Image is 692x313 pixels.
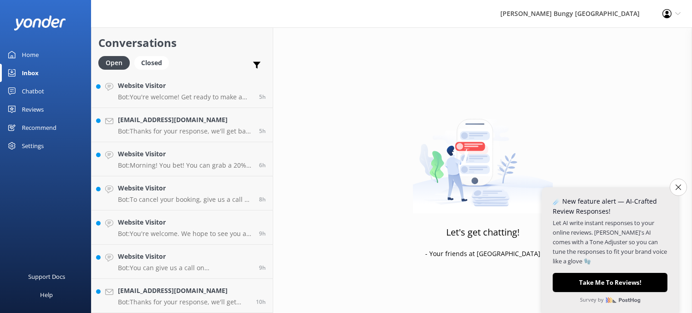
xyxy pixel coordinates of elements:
div: Reviews [22,100,44,118]
a: Open [98,57,134,67]
div: Help [40,286,53,304]
div: Chatbot [22,82,44,100]
p: Bot: You're welcome! Get ready to make a splash! [118,93,252,101]
span: Oct 01 2025 05:56am (UTC +13:00) Pacific/Auckland [259,264,266,272]
p: Bot: To cancel your booking, give us a call at [PHONE_NUMBER] or [PHONE_NUMBER], or shoot an emai... [118,195,252,204]
h4: Website Visitor [118,183,252,193]
h4: Website Visitor [118,81,252,91]
span: Oct 01 2025 08:46am (UTC +13:00) Pacific/Auckland [259,161,266,169]
h2: Conversations [98,34,266,51]
a: Website VisitorBot:Morning! You bet! You can grab a 20% repeat jumper discount for the Auckland H... [92,142,273,176]
p: Bot: You can give us a call on [PHONE_NUMBER] or [PHONE_NUMBER] to chat with a crew member. Our o... [118,264,252,272]
h4: Website Visitor [118,149,252,159]
span: Oct 01 2025 10:10am (UTC +13:00) Pacific/Auckland [259,93,266,101]
div: Settings [22,137,44,155]
p: Bot: Morning! You bet! You can grab a 20% repeat jumper discount for the Auckland Harbour Bungy. ... [118,161,252,169]
h4: [EMAIL_ADDRESS][DOMAIN_NAME] [118,115,252,125]
a: Website VisitorBot:You're welcome! Get ready to make a splash!5h [92,74,273,108]
img: artwork of a man stealing a conversation from at giant smartphone [412,100,553,214]
h4: Website Visitor [118,251,252,262]
h4: Website Visitor [118,217,252,227]
h3: Let's get chatting! [446,225,519,240]
div: Inbox [22,64,39,82]
div: Closed [134,56,169,70]
div: Home [22,46,39,64]
span: Oct 01 2025 06:22am (UTC +13:00) Pacific/Auckland [259,230,266,237]
a: Website VisitorBot:You can give us a call on [PHONE_NUMBER] or [PHONE_NUMBER] to chat with a crew... [92,245,273,279]
h4: [EMAIL_ADDRESS][DOMAIN_NAME] [118,286,249,296]
a: Website VisitorBot:You're welcome. We hope to see you at one of our [PERSON_NAME] locations soon!9h [92,210,273,245]
span: Oct 01 2025 05:15am (UTC +13:00) Pacific/Auckland [256,298,266,306]
a: Closed [134,57,173,67]
div: Open [98,56,130,70]
img: yonder-white-logo.png [14,15,66,31]
span: Oct 01 2025 06:59am (UTC +13:00) Pacific/Auckland [259,195,266,203]
p: Bot: Thanks for your response, we'll get back to you as soon as we can during opening hours. [118,298,249,306]
a: [EMAIL_ADDRESS][DOMAIN_NAME]Bot:Thanks for your response, we'll get back to you as soon as we can... [92,279,273,313]
p: Bot: Thanks for your response, we'll get back to you as soon as we can during opening hours. [118,127,252,135]
p: - Your friends at [GEOGRAPHIC_DATA] [425,249,540,259]
a: Website VisitorBot:To cancel your booking, give us a call at [PHONE_NUMBER] or [PHONE_NUMBER], or... [92,176,273,210]
div: Support Docs [28,267,65,286]
a: [EMAIL_ADDRESS][DOMAIN_NAME]Bot:Thanks for your response, we'll get back to you as soon as we can... [92,108,273,142]
div: Recommend [22,118,56,137]
p: Bot: You're welcome. We hope to see you at one of our [PERSON_NAME] locations soon! [118,230,252,238]
span: Oct 01 2025 09:55am (UTC +13:00) Pacific/Auckland [259,127,266,135]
